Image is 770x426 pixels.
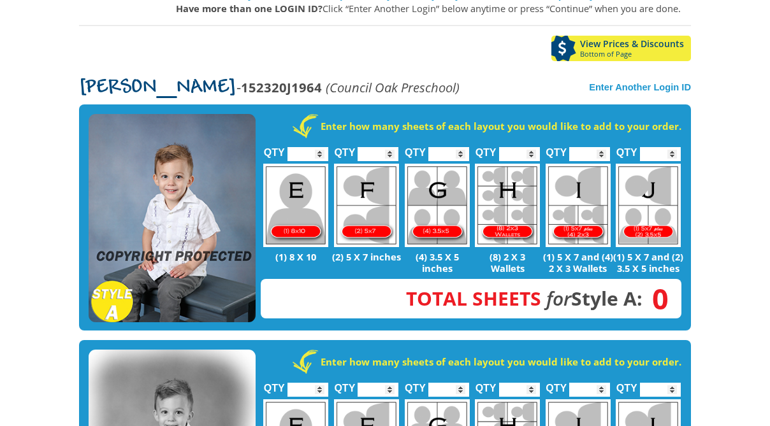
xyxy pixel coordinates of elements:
[406,285,541,311] span: Total Sheets
[546,164,611,247] img: I
[176,1,691,15] p: Click “Enter Another Login” below anytime or press “Continue” when you are done.
[546,285,571,311] em: for
[551,36,691,61] a: View Prices & DiscountsBottom of Page
[616,369,637,400] label: QTY
[241,78,322,96] strong: 152320J1964
[263,164,328,247] img: E
[321,120,681,132] strong: Enter how many sheets of each layout you would like to add to your order.
[589,82,691,92] a: Enter Another Login ID
[643,292,669,306] span: 0
[405,133,426,164] label: QTY
[546,369,567,400] label: QTY
[264,369,285,400] label: QTY
[405,369,426,400] label: QTY
[472,251,543,274] p: (8) 2 X 3 Wallets
[261,251,331,262] p: (1) 8 X 10
[542,251,613,274] p: (1) 5 X 7 and (4) 2 X 3 Wallets
[334,133,355,164] label: QTY
[79,78,236,98] span: [PERSON_NAME]
[546,133,567,164] label: QTY
[334,164,399,247] img: F
[616,164,681,247] img: J
[89,114,256,323] img: STYLE A
[334,369,355,400] label: QTY
[331,251,402,262] p: (2) 5 X 7 inches
[402,251,472,274] p: (4) 3.5 X 5 inches
[176,2,323,15] strong: Have more than one LOGIN ID?
[475,164,540,247] img: H
[476,369,497,400] label: QTY
[79,80,460,95] p: -
[405,164,470,247] img: G
[264,133,285,164] label: QTY
[613,251,684,274] p: (1) 5 X 7 and (2) 3.5 X 5 inches
[580,50,691,58] span: Bottom of Page
[326,78,460,96] em: (Council Oak Preschool)
[476,133,497,164] label: QTY
[406,285,643,311] strong: Style A:
[616,133,637,164] label: QTY
[321,355,681,368] strong: Enter how many sheets of each layout you would like to add to your order.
